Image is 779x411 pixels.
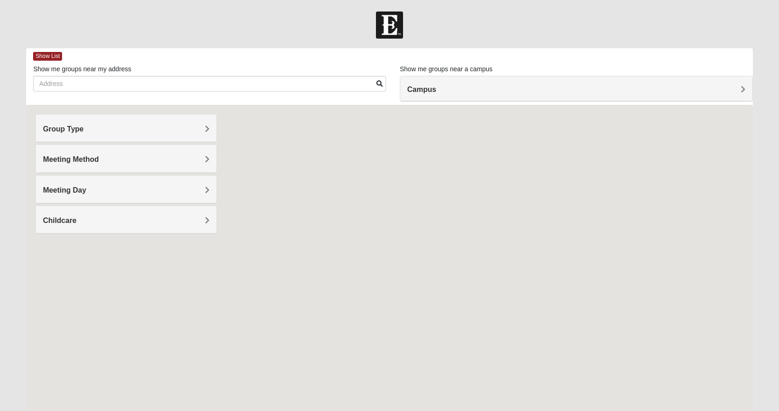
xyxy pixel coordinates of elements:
[33,64,131,74] label: Show me groups near my address
[33,76,386,91] input: Address
[36,145,216,172] div: Meeting Method
[43,186,86,194] span: Meeting Day
[36,176,216,203] div: Meeting Day
[36,206,216,233] div: Childcare
[376,11,403,39] img: Church of Eleven22 Logo
[43,125,84,133] span: Group Type
[33,52,62,61] span: Show List
[400,64,493,74] label: Show me groups near a campus
[36,114,216,142] div: Group Type
[407,86,436,93] span: Campus
[400,76,752,101] div: Campus
[43,217,76,224] span: Childcare
[43,155,99,163] span: Meeting Method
